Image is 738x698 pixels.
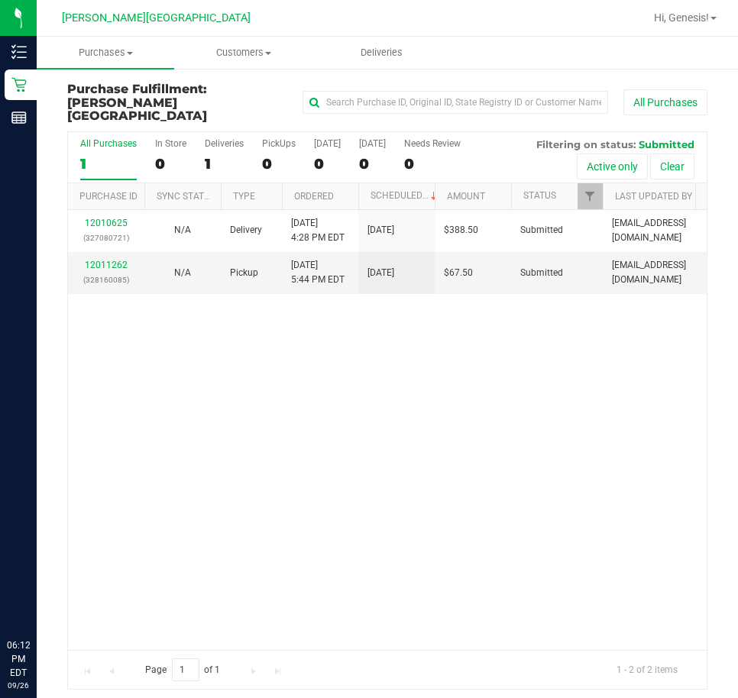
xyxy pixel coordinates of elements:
[367,266,394,280] span: [DATE]
[367,223,394,238] span: [DATE]
[577,153,648,179] button: Active only
[77,273,135,287] p: (328160085)
[404,155,461,173] div: 0
[45,574,63,592] iframe: Resource center unread badge
[62,11,251,24] span: [PERSON_NAME][GEOGRAPHIC_DATA]
[230,223,262,238] span: Delivery
[80,155,137,173] div: 1
[340,46,423,60] span: Deliveries
[11,77,27,92] inline-svg: Retail
[205,138,244,149] div: Deliveries
[85,218,128,228] a: 12010625
[447,191,485,202] a: Amount
[615,191,692,202] a: Last Updated By
[233,191,255,202] a: Type
[303,91,608,114] input: Search Purchase ID, Original ID, State Registry ID or Customer Name...
[639,138,694,150] span: Submitted
[604,658,690,681] span: 1 - 2 of 2 items
[578,183,603,209] a: Filter
[67,95,207,124] span: [PERSON_NAME][GEOGRAPHIC_DATA]
[523,190,556,201] a: Status
[404,138,461,149] div: Needs Review
[77,231,135,245] p: (327080721)
[444,266,473,280] span: $67.50
[312,37,450,69] a: Deliveries
[175,46,311,60] span: Customers
[85,260,128,270] a: 12011262
[174,266,191,280] button: N/A
[291,258,345,287] span: [DATE] 5:44 PM EDT
[157,191,215,202] a: Sync Status
[314,155,341,173] div: 0
[444,223,478,238] span: $388.50
[7,680,30,691] p: 09/26
[80,138,137,149] div: All Purchases
[11,44,27,60] inline-svg: Inventory
[174,225,191,235] span: Not Applicable
[654,11,709,24] span: Hi, Genesis!
[371,190,440,201] a: Scheduled
[359,138,386,149] div: [DATE]
[536,138,636,150] span: Filtering on status:
[262,138,296,149] div: PickUps
[11,110,27,125] inline-svg: Reports
[155,155,186,173] div: 0
[37,46,174,60] span: Purchases
[155,138,186,149] div: In Store
[520,266,563,280] span: Submitted
[205,155,244,173] div: 1
[7,638,30,680] p: 06:12 PM EDT
[79,191,138,202] a: Purchase ID
[132,658,233,682] span: Page of 1
[15,576,61,622] iframe: Resource center
[174,267,191,278] span: Not Applicable
[172,658,199,682] input: 1
[174,37,312,69] a: Customers
[359,155,386,173] div: 0
[262,155,296,173] div: 0
[174,223,191,238] button: N/A
[67,82,280,123] h3: Purchase Fulfillment:
[623,89,707,115] button: All Purchases
[37,37,174,69] a: Purchases
[294,191,334,202] a: Ordered
[291,216,345,245] span: [DATE] 4:28 PM EDT
[520,223,563,238] span: Submitted
[314,138,341,149] div: [DATE]
[230,266,258,280] span: Pickup
[650,153,694,179] button: Clear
